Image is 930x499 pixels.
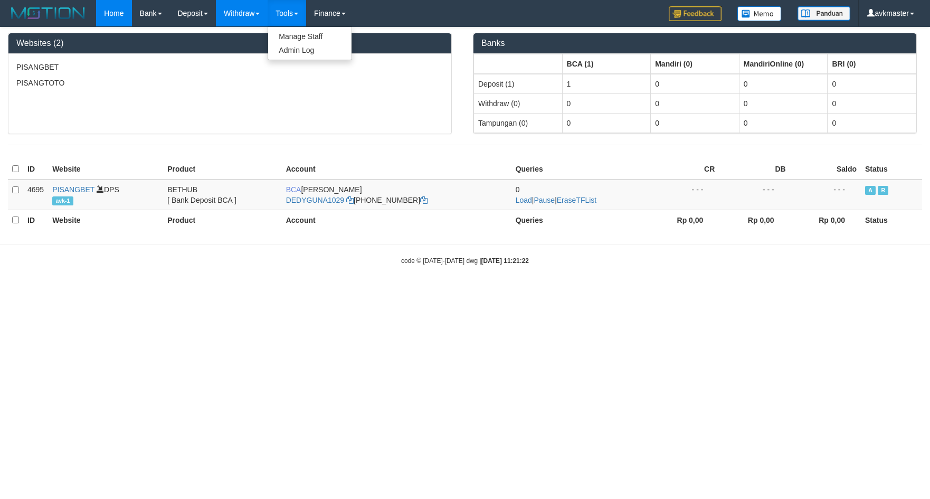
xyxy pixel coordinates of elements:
th: Product [163,210,281,230]
td: 0 [651,93,739,113]
th: Account [282,159,511,180]
td: BETHUB [ Bank Deposit BCA ] [163,180,281,210]
th: Group: activate to sort column ascending [828,54,916,74]
th: Queries [511,210,648,230]
td: 0 [828,113,916,133]
img: Feedback.jpg [669,6,722,21]
td: DPS [48,180,163,210]
th: Saldo [790,159,861,180]
td: - - - [719,180,790,210]
td: 0 [651,113,739,133]
td: Tampungan (0) [474,113,563,133]
img: MOTION_logo.png [8,5,88,21]
span: Active [865,186,876,195]
td: [PERSON_NAME] [PHONE_NUMBER] [282,180,511,210]
th: Rp 0,00 [790,210,861,230]
td: Withdraw (0) [474,93,563,113]
th: Account [282,210,511,230]
td: Deposit (1) [474,74,563,94]
span: BCA [286,185,301,194]
h3: Banks [481,39,908,48]
span: 0 [516,185,520,194]
a: Pause [534,196,555,204]
td: 4695 [23,180,48,210]
h3: Websites (2) [16,39,443,48]
td: 1 [562,74,651,94]
th: Rp 0,00 [719,210,790,230]
th: Status [861,159,922,180]
span: | | [516,185,597,204]
a: DEDYGUNA1029 [286,196,345,204]
td: - - - [790,180,861,210]
a: Copy DEDYGUNA1029 to clipboard [346,196,354,204]
td: 0 [828,74,916,94]
td: 0 [828,93,916,113]
th: DB [719,159,790,180]
th: Group: activate to sort column ascending [651,54,739,74]
a: Load [516,196,532,204]
a: PISANGBET [52,185,94,194]
p: PISANGTOTO [16,78,443,88]
td: 0 [651,74,739,94]
th: Status [861,210,922,230]
td: 0 [739,74,828,94]
th: ID [23,159,48,180]
th: Website [48,210,163,230]
small: code © [DATE]-[DATE] dwg | [401,257,529,265]
td: 0 [562,113,651,133]
th: Group: activate to sort column ascending [739,54,828,74]
td: 0 [739,93,828,113]
img: panduan.png [798,6,850,21]
th: Rp 0,00 [648,210,719,230]
th: Group: activate to sort column ascending [474,54,563,74]
td: 0 [562,93,651,113]
td: - - - [648,180,719,210]
th: Website [48,159,163,180]
a: Copy 7985845158 to clipboard [420,196,428,204]
th: Product [163,159,281,180]
th: ID [23,210,48,230]
a: Admin Log [268,43,352,57]
p: PISANGBET [16,62,443,72]
td: 0 [739,113,828,133]
span: Running [878,186,888,195]
th: Group: activate to sort column ascending [562,54,651,74]
a: Manage Staff [268,30,352,43]
span: avk-1 [52,196,73,205]
th: Queries [511,159,648,180]
img: Button%20Memo.svg [737,6,782,21]
th: CR [648,159,719,180]
a: EraseTFList [557,196,596,204]
strong: [DATE] 11:21:22 [481,257,529,265]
